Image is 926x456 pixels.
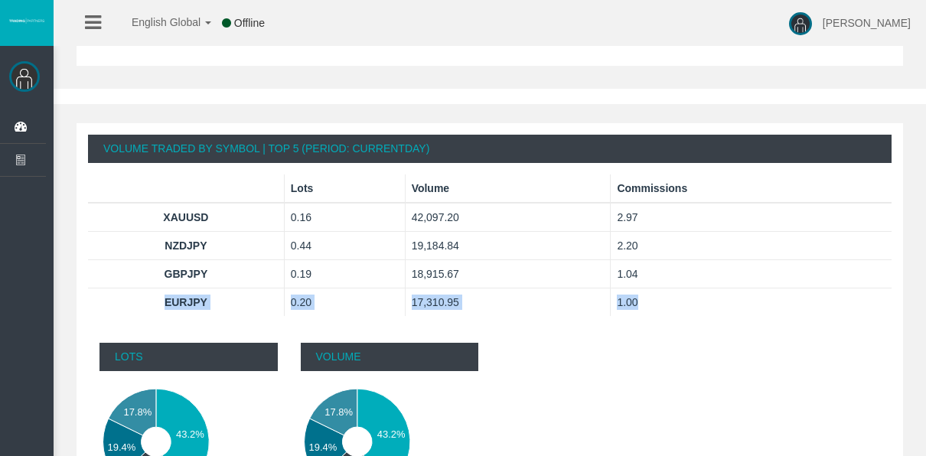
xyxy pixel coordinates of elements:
th: GBPJPY [88,260,284,288]
div: Volume Traded By Symbol | Top 5 (Period: CurrentDay) [88,135,892,163]
span: [PERSON_NAME] [823,17,911,29]
img: logo.svg [8,18,46,24]
td: 2.20 [611,232,892,260]
span: English Global [112,16,201,28]
img: user-image [789,12,812,35]
span: Offline [234,17,265,29]
td: 0.16 [284,203,405,232]
td: 18,915.67 [405,260,611,288]
th: Commissions [611,174,892,203]
td: 0.19 [284,260,405,288]
td: 0.44 [284,232,405,260]
th: Lots [284,174,405,203]
td: 19,184.84 [405,232,611,260]
td: 42,097.20 [405,203,611,232]
p: Volume [301,343,479,371]
td: 0.20 [284,288,405,317]
td: 1.04 [611,260,892,288]
th: Volume [405,174,611,203]
td: 2.97 [611,203,892,232]
td: 1.00 [611,288,892,317]
td: 17,310.95 [405,288,611,317]
th: NZDJPY [88,232,284,260]
th: EURJPY [88,288,284,317]
th: XAUUSD [88,203,284,232]
p: Lots [99,343,278,371]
